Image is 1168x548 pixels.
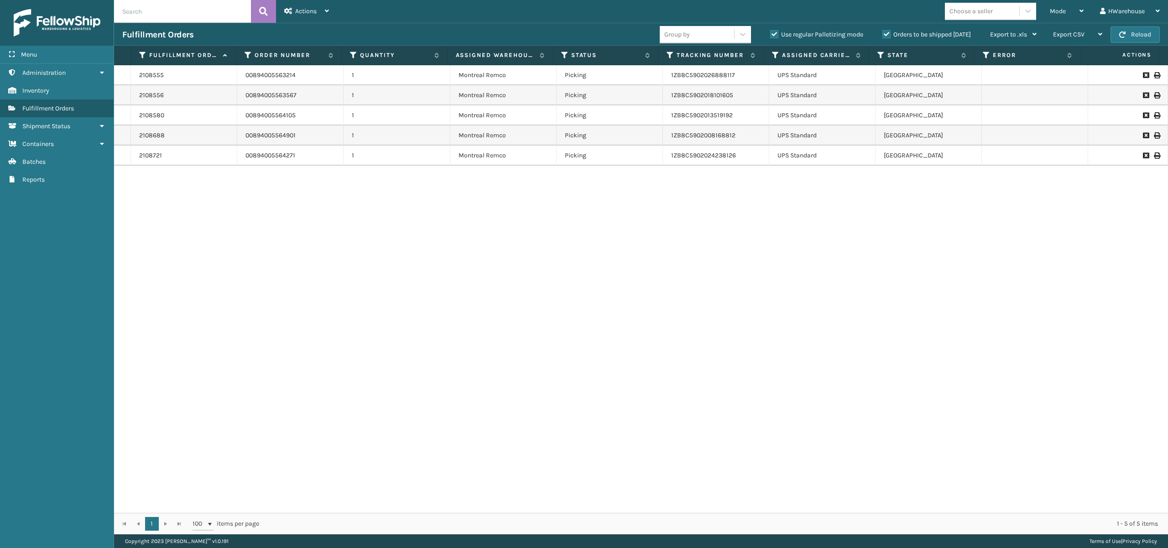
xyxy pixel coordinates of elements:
[677,51,746,59] label: Tracking Number
[237,85,344,105] td: 00894005563567
[664,30,690,39] div: Group by
[145,517,159,531] a: 1
[1154,132,1159,139] i: Print Label
[450,85,557,105] td: Montreal Remco
[139,71,164,80] a: 2108555
[450,105,557,125] td: Montreal Remco
[671,151,736,159] a: 1ZB8C5902024238126
[193,519,206,528] span: 100
[344,125,450,146] td: 1
[769,125,876,146] td: UPS Standard
[450,125,557,146] td: Montreal Remco
[571,51,641,59] label: Status
[456,51,535,59] label: Assigned Warehouse
[272,519,1158,528] div: 1 - 5 of 5 items
[1053,31,1085,38] span: Export CSV
[1090,538,1121,544] a: Terms of Use
[876,146,982,166] td: [GEOGRAPHIC_DATA]
[22,122,70,130] span: Shipment Status
[22,87,49,94] span: Inventory
[344,65,450,85] td: 1
[1154,152,1159,159] i: Print Label
[22,158,46,166] span: Batches
[1143,152,1148,159] i: Request to Be Cancelled
[450,146,557,166] td: Montreal Remco
[21,51,37,58] span: Menu
[139,111,164,120] a: 2108580
[876,125,982,146] td: [GEOGRAPHIC_DATA]
[22,176,45,183] span: Reports
[193,517,259,531] span: items per page
[1154,112,1159,119] i: Print Label
[237,65,344,85] td: 00894005563214
[237,125,344,146] td: 00894005564901
[671,111,733,119] a: 1ZB8C5902013519192
[122,29,193,40] h3: Fulfillment Orders
[360,51,429,59] label: Quantity
[295,7,317,15] span: Actions
[949,6,993,16] div: Choose a seller
[671,91,733,99] a: 1ZB8C5902018101605
[139,151,162,160] a: 2108721
[557,125,663,146] td: Picking
[782,51,851,59] label: Assigned Carrier Service
[1090,534,1157,548] div: |
[876,85,982,105] td: [GEOGRAPHIC_DATA]
[1154,92,1159,99] i: Print Label
[557,146,663,166] td: Picking
[671,71,735,79] a: 1ZB8C5902026888117
[770,31,863,38] label: Use regular Palletizing mode
[769,65,876,85] td: UPS Standard
[557,65,663,85] td: Picking
[769,85,876,105] td: UPS Standard
[1143,112,1148,119] i: Request to Be Cancelled
[139,91,164,100] a: 2108556
[769,105,876,125] td: UPS Standard
[1050,7,1066,15] span: Mode
[255,51,324,59] label: Order Number
[139,131,165,140] a: 2108688
[237,105,344,125] td: 00894005564105
[14,9,100,37] img: logo
[1154,72,1159,78] i: Print Label
[1083,47,1157,63] span: Actions
[1111,26,1160,43] button: Reload
[344,105,450,125] td: 1
[1143,92,1148,99] i: Request to Be Cancelled
[993,51,1062,59] label: Error
[1143,72,1148,78] i: Request to Be Cancelled
[344,146,450,166] td: 1
[990,31,1027,38] span: Export to .xls
[671,131,735,139] a: 1ZB8C5902008168812
[882,31,971,38] label: Orders to be shipped [DATE]
[557,85,663,105] td: Picking
[344,85,450,105] td: 1
[149,51,219,59] label: Fulfillment Order Id
[1143,132,1148,139] i: Request to Be Cancelled
[557,105,663,125] td: Picking
[876,105,982,125] td: [GEOGRAPHIC_DATA]
[876,65,982,85] td: [GEOGRAPHIC_DATA]
[1122,538,1157,544] a: Privacy Policy
[450,65,557,85] td: Montreal Remco
[22,104,74,112] span: Fulfillment Orders
[237,146,344,166] td: 00894005564271
[887,51,957,59] label: State
[769,146,876,166] td: UPS Standard
[125,534,229,548] p: Copyright 2023 [PERSON_NAME]™ v 1.0.191
[22,69,66,77] span: Administration
[22,140,54,148] span: Containers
